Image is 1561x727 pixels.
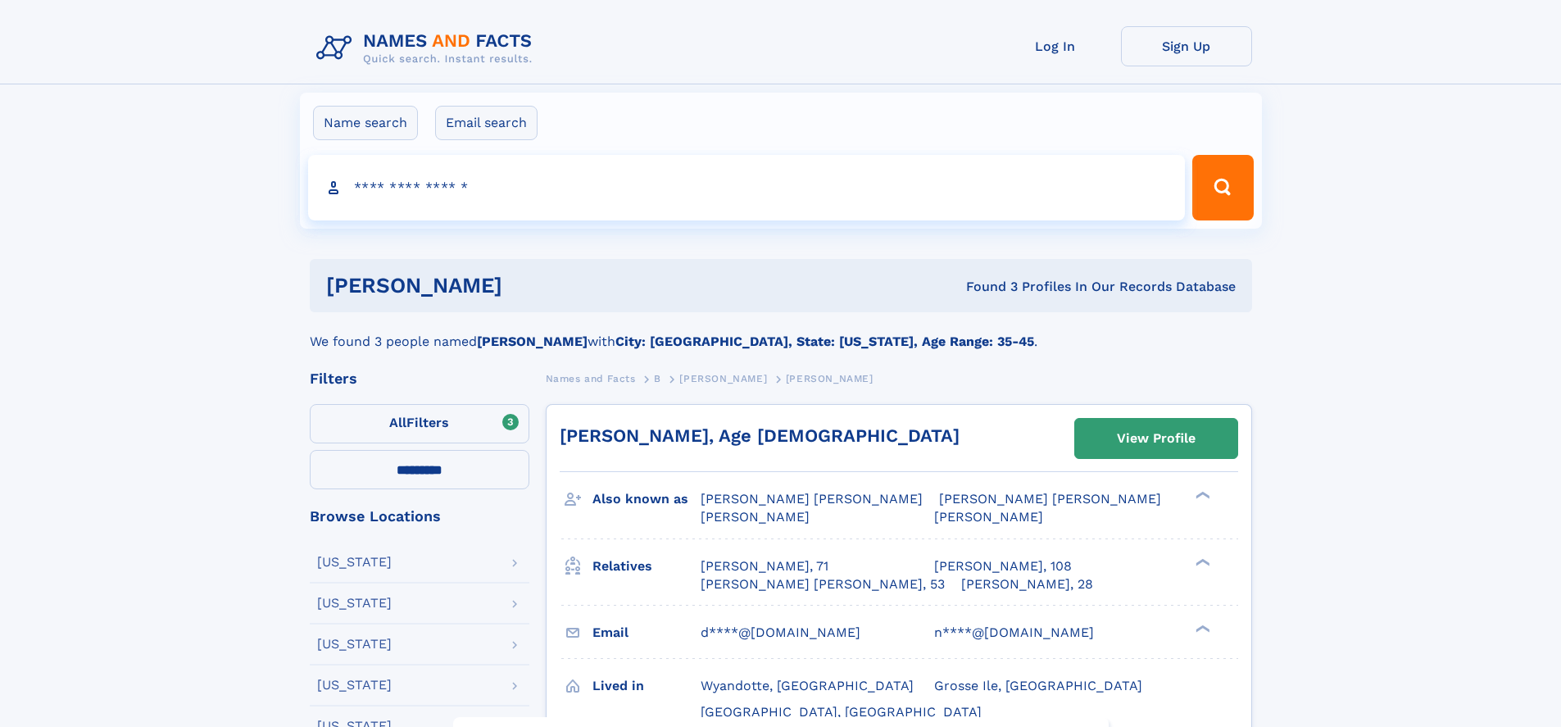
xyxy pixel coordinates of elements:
h3: Relatives [592,552,701,580]
div: ❯ [1191,490,1211,501]
h3: Lived in [592,672,701,700]
a: [PERSON_NAME] [679,368,767,388]
b: City: [GEOGRAPHIC_DATA], State: [US_STATE], Age Range: 35-45 [615,334,1034,349]
div: Browse Locations [310,509,529,524]
a: [PERSON_NAME], 28 [961,575,1093,593]
b: [PERSON_NAME] [477,334,588,349]
span: All [389,415,406,430]
div: [US_STATE] [317,597,392,610]
span: B [654,373,661,384]
a: Log In [990,26,1121,66]
a: [PERSON_NAME] [PERSON_NAME], 53 [701,575,945,593]
div: Found 3 Profiles In Our Records Database [734,278,1236,296]
label: Name search [313,106,418,140]
a: Sign Up [1121,26,1252,66]
a: [PERSON_NAME], 108 [934,557,1072,575]
span: [PERSON_NAME] [934,509,1043,525]
h3: Email [592,619,701,647]
h3: Also known as [592,485,701,513]
div: View Profile [1117,420,1196,457]
span: [PERSON_NAME] [679,373,767,384]
div: ❯ [1191,623,1211,634]
div: We found 3 people named with . [310,312,1252,352]
div: Filters [310,371,529,386]
label: Email search [435,106,538,140]
div: ❯ [1191,557,1211,567]
span: [PERSON_NAME] [PERSON_NAME] [939,491,1161,507]
a: [PERSON_NAME], Age [DEMOGRAPHIC_DATA] [560,425,960,446]
a: View Profile [1075,419,1237,458]
span: Wyandotte, [GEOGRAPHIC_DATA] [701,678,914,693]
img: Logo Names and Facts [310,26,546,70]
span: [PERSON_NAME] [PERSON_NAME] [701,491,923,507]
a: Names and Facts [546,368,636,388]
span: Grosse Ile, [GEOGRAPHIC_DATA] [934,678,1142,693]
button: Search Button [1192,155,1253,220]
div: [US_STATE] [317,556,392,569]
span: [PERSON_NAME] [701,509,810,525]
a: [PERSON_NAME], 71 [701,557,828,575]
label: Filters [310,404,529,443]
div: [US_STATE] [317,638,392,651]
h1: [PERSON_NAME] [326,275,734,296]
a: B [654,368,661,388]
span: [GEOGRAPHIC_DATA], [GEOGRAPHIC_DATA] [701,704,982,720]
span: [PERSON_NAME] [786,373,874,384]
div: [US_STATE] [317,679,392,692]
input: search input [308,155,1186,220]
